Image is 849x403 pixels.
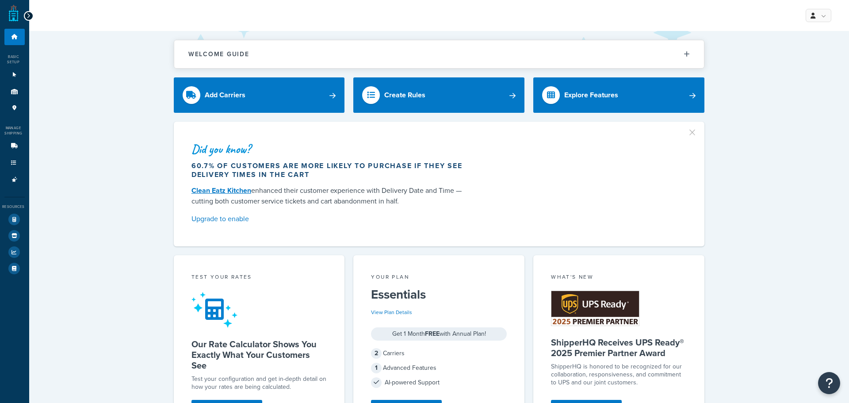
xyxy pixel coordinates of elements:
[191,143,471,155] div: Did you know?
[371,327,507,341] div: Get 1 Month with Annual Plan!
[371,362,507,374] div: Advanced Features
[191,273,327,283] div: Test your rates
[4,211,25,227] li: Test Your Rates
[205,89,245,101] div: Add Carriers
[191,213,471,225] a: Upgrade to enable
[551,363,687,387] p: ShipperHQ is honored to be recognized for our collaboration, responsiveness, and commitment to UP...
[174,77,345,113] a: Add Carriers
[4,29,25,45] li: Dashboard
[4,172,25,188] li: Advanced Features
[191,185,471,207] div: enhanced their customer experience with Delivery Date and Time — cutting both customer service ti...
[191,339,327,371] h5: Our Rate Calculator Shows You Exactly What Your Customers See
[4,84,25,100] li: Origins
[174,40,704,68] button: Welcome Guide
[4,244,25,260] li: Analytics
[818,372,840,394] button: Open Resource Center
[371,347,507,360] div: Carriers
[4,67,25,83] li: Websites
[4,261,25,276] li: Help Docs
[371,273,507,283] div: Your Plan
[191,375,327,391] div: Test your configuration and get in-depth detail on how your rates are being calculated.
[4,138,25,154] li: Carriers
[371,376,507,389] div: AI-powered Support
[371,348,382,359] span: 2
[425,329,440,338] strong: FREE
[4,100,25,116] li: Pickup Locations
[188,51,249,58] h2: Welcome Guide
[533,77,704,113] a: Explore Features
[191,161,471,179] div: 60.7% of customers are more likely to purchase if they see delivery times in the cart
[564,89,618,101] div: Explore Features
[371,363,382,373] span: 1
[384,89,425,101] div: Create Rules
[551,273,687,283] div: What's New
[4,228,25,244] li: Marketplace
[4,155,25,171] li: Shipping Rules
[353,77,524,113] a: Create Rules
[551,337,687,358] h5: ShipperHQ Receives UPS Ready® 2025 Premier Partner Award
[191,185,251,196] a: Clean Eatz Kitchen
[371,308,412,316] a: View Plan Details
[371,288,507,302] h5: Essentials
